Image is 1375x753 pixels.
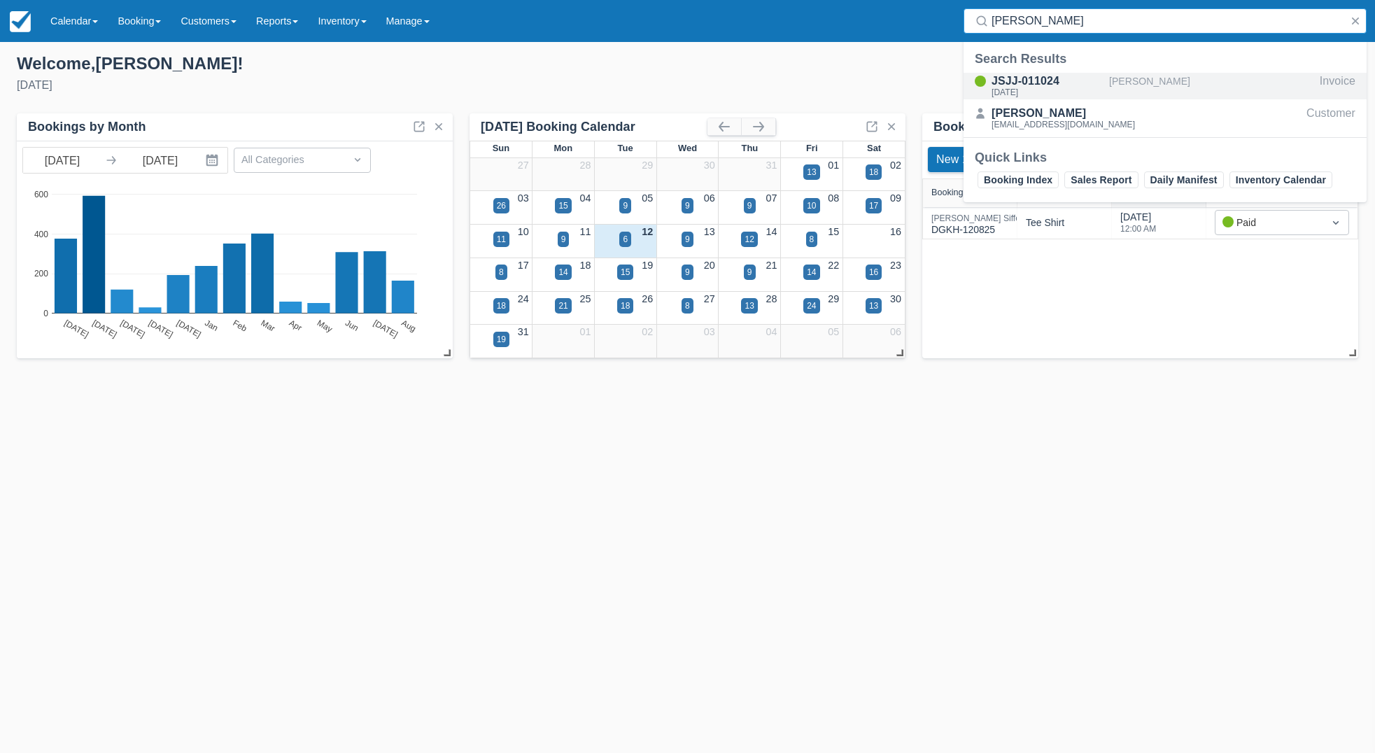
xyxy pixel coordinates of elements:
div: JSJJ-011024 [992,73,1103,90]
div: 21 [558,300,567,312]
a: 04 [579,192,591,204]
div: 13 [807,166,816,178]
div: 9 [747,266,752,279]
a: 12 [642,226,653,237]
a: 19 [642,260,653,271]
div: Customer [1306,105,1355,132]
div: 9 [685,266,690,279]
a: 08 [828,192,839,204]
div: Bookings by Month [933,119,1052,135]
div: Search Results [975,50,1355,67]
a: 23 [890,260,901,271]
div: [DATE] [17,77,677,94]
span: Tue [618,143,633,153]
div: 13 [869,300,878,312]
button: New 1 [928,147,977,172]
input: End Date [121,148,199,173]
a: 30 [704,160,715,171]
a: 18 [579,260,591,271]
a: Sales Report [1064,171,1138,188]
a: 28 [766,293,777,304]
div: 13 [745,300,754,312]
a: 31 [766,160,777,171]
a: [PERSON_NAME] SifferleDGKH-120825 [931,220,1030,226]
a: 01 [579,326,591,337]
a: 30 [890,293,901,304]
a: 17 [518,260,529,271]
a: 05 [642,192,653,204]
a: 25 [579,293,591,304]
span: Thu [741,143,758,153]
div: 18 [621,300,630,312]
div: 18 [497,300,506,312]
div: 17 [869,199,878,212]
div: [EMAIL_ADDRESS][DOMAIN_NAME] [992,120,1135,129]
div: [PERSON_NAME] [992,105,1135,122]
div: Quick Links [975,149,1355,166]
a: 02 [890,160,901,171]
div: 14 [807,266,816,279]
div: 18 [869,166,878,178]
div: 12 [745,233,754,246]
a: 16 [890,226,901,237]
a: 29 [642,160,653,171]
div: 19 [497,333,506,346]
div: 9 [685,233,690,246]
div: Booking [931,188,964,197]
div: [PERSON_NAME] Sifferle [931,214,1030,223]
div: 9 [747,199,752,212]
a: JSJJ-011024[DATE][PERSON_NAME]Invoice [964,73,1367,99]
div: Paid [1222,215,1316,230]
span: Sun [493,143,509,153]
div: 9 [623,199,628,212]
div: 15 [558,199,567,212]
a: 03 [704,326,715,337]
a: 13 [704,226,715,237]
div: 24 [807,300,816,312]
a: 20 [704,260,715,271]
div: 26 [497,199,506,212]
span: Dropdown icon [1329,216,1343,230]
div: DGKH-120825 [931,214,1030,237]
a: 10 [518,226,529,237]
span: Sat [867,143,881,153]
a: 04 [766,326,777,337]
button: Interact with the calendar and add the check-in date for your trip. [199,148,227,173]
div: 6 [623,233,628,246]
a: 01 [828,160,839,171]
div: 15 [621,266,630,279]
div: 8 [499,266,504,279]
div: Bookings by Month [28,119,146,135]
a: 09 [890,192,901,204]
a: [PERSON_NAME][EMAIL_ADDRESS][DOMAIN_NAME]Customer [964,105,1367,132]
a: 24 [518,293,529,304]
div: Invoice [1320,73,1355,99]
a: 21 [766,260,777,271]
span: Fri [806,143,818,153]
a: 28 [579,160,591,171]
div: Tee Shirt [1026,216,1064,230]
a: 22 [828,260,839,271]
a: 11 [579,226,591,237]
a: 02 [642,326,653,337]
div: 8 [810,233,815,246]
div: [PERSON_NAME] [1109,73,1314,99]
div: 9 [685,199,690,212]
a: 07 [766,192,777,204]
a: 06 [890,326,901,337]
a: 15 [828,226,839,237]
a: 14 [766,226,777,237]
a: 03 [518,192,529,204]
div: [DATE] Booking Calendar [481,119,707,135]
div: 10 [807,199,816,212]
a: Daily Manifest [1144,171,1224,188]
div: 16 [869,266,878,279]
a: 26 [642,293,653,304]
input: Search ( / ) [992,8,1344,34]
span: Mon [553,143,572,153]
a: 27 [704,293,715,304]
div: 9 [561,233,566,246]
div: 14 [558,266,567,279]
div: Welcome , [PERSON_NAME] ! [17,53,677,74]
span: Wed [678,143,697,153]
